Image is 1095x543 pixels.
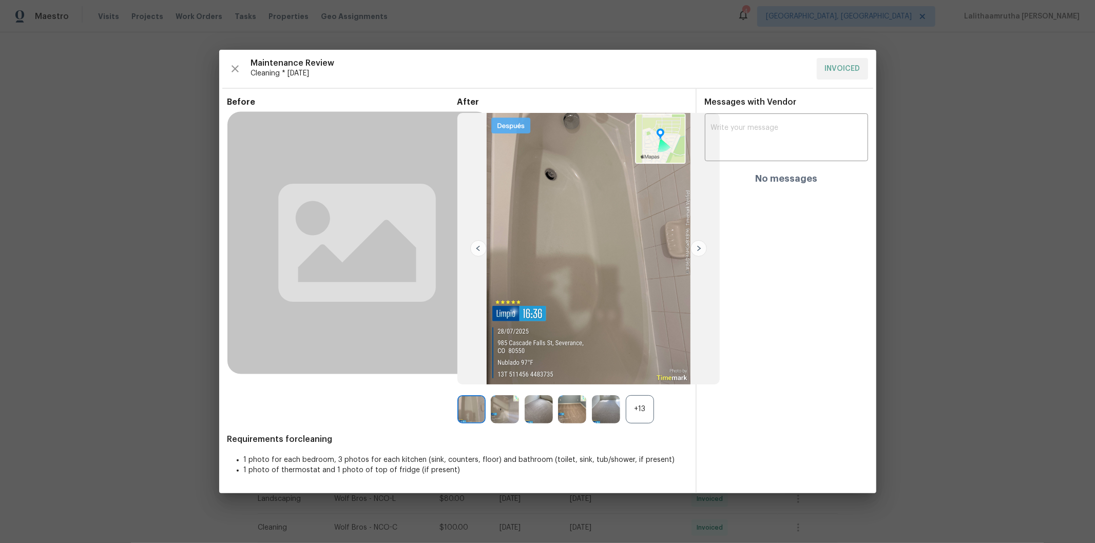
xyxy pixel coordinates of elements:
li: 1 photo for each bedroom, 3 photos for each kitchen (sink, counters, floor) and bathroom (toilet,... [244,455,687,465]
div: +13 [626,395,654,423]
span: Before [227,97,457,107]
span: Maintenance Review [251,58,809,68]
span: Messages with Vendor [705,98,797,106]
span: After [457,97,687,107]
li: 1 photo of thermostat and 1 photo of top of fridge (if present) [244,465,687,475]
span: Requirements for cleaning [227,434,687,444]
span: Cleaning * [DATE] [251,68,809,79]
h4: No messages [755,173,817,184]
img: right-chevron-button-url [690,240,707,257]
img: left-chevron-button-url [470,240,487,257]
